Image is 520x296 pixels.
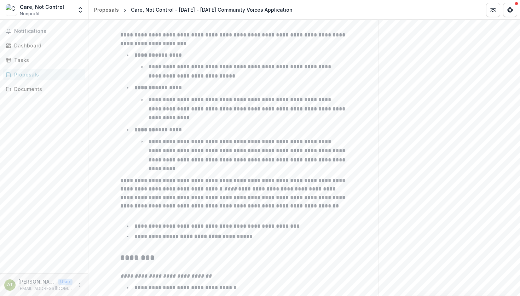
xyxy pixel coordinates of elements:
div: Tasks [14,56,80,64]
a: Documents [3,83,85,95]
img: Care, Not Control [6,4,17,16]
p: [EMAIL_ADDRESS][DOMAIN_NAME] [18,285,73,292]
nav: breadcrumb [91,5,295,15]
p: [PERSON_NAME] [18,278,55,285]
button: Open entity switcher [75,3,85,17]
div: Dashboard [14,42,80,49]
div: Proposals [14,71,80,78]
button: Partners [486,3,500,17]
a: Tasks [3,54,85,66]
button: More [75,281,84,289]
div: Autumn Talley [7,283,13,287]
div: Documents [14,85,80,93]
div: Care, Not Control [20,3,64,11]
a: Dashboard [3,40,85,51]
p: User [58,279,73,285]
div: Care, Not Control - [DATE] - [DATE] Community Voices Application [131,6,293,13]
a: Proposals [3,69,85,80]
span: Notifications [14,28,82,34]
a: Proposals [91,5,122,15]
button: Get Help [503,3,517,17]
span: Nonprofit [20,11,40,17]
button: Notifications [3,25,85,37]
div: Proposals [94,6,119,13]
